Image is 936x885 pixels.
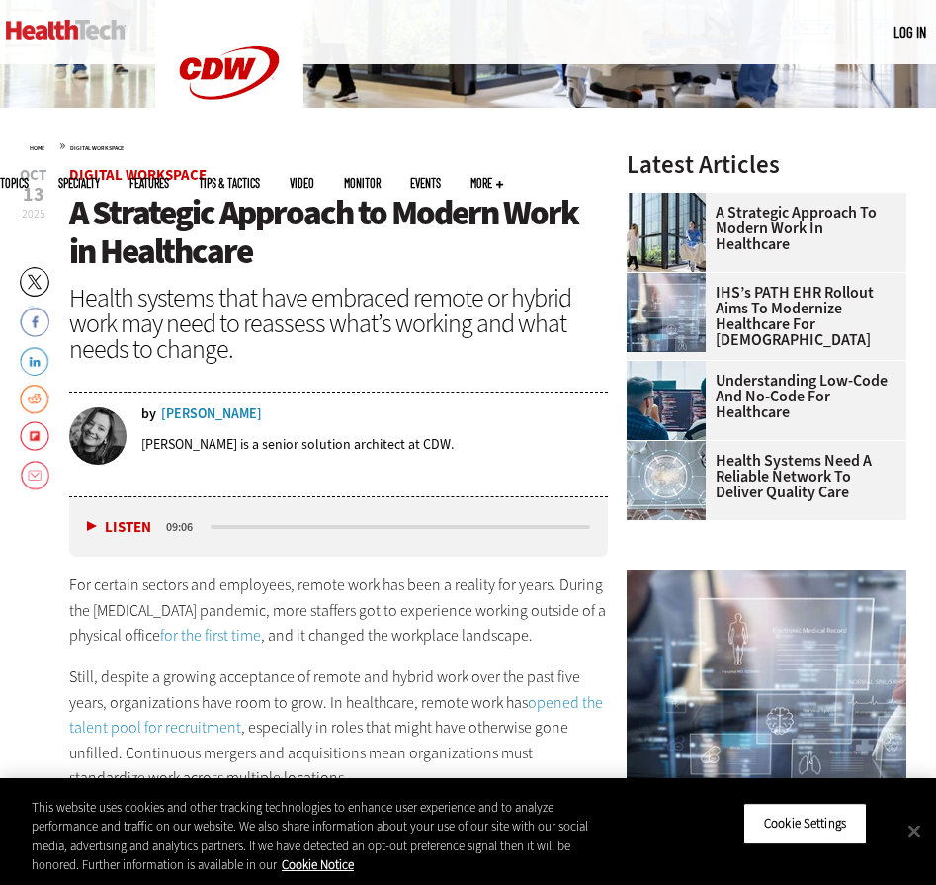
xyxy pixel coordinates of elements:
[282,856,354,873] a: More information about your privacy
[627,441,716,457] a: Healthcare networking
[129,177,169,189] a: Features
[199,177,260,189] a: Tips & Tactics
[163,518,208,536] div: duration
[627,273,716,289] a: Electronic health records
[627,273,706,352] img: Electronic health records
[627,373,894,420] a: Understanding Low-Code and No-Code for Healthcare
[141,407,156,421] span: by
[69,407,127,465] img: Vanessa Ambrose
[141,435,454,454] p: [PERSON_NAME] is a senior solution architect at CDW.
[32,798,612,875] div: This website uses cookies and other tracking technologies to enhance user experience and to analy...
[6,20,126,40] img: Home
[470,177,503,189] span: More
[69,664,608,791] p: Still, despite a growing acceptance of remote and hybrid work over the past five years, organizat...
[627,361,706,440] img: Coworkers coding
[627,205,894,252] a: A Strategic Approach to Modern Work in Healthcare
[627,193,706,272] img: Health workers in a modern hospital
[743,803,867,844] button: Cookie Settings
[893,809,936,852] button: Close
[69,573,608,649] p: For certain sectors and employees, remote work has been a reality for years. During the [MEDICAL_...
[627,441,706,520] img: Healthcare networking
[627,152,906,177] h3: Latest Articles
[410,177,441,189] a: Events
[893,22,926,43] div: User menu
[627,193,716,209] a: Health workers in a modern hospital
[290,177,314,189] a: Video
[69,285,608,362] div: Health systems that have embraced remote or hybrid work may need to reassess what’s working and w...
[160,625,261,646] a: for the first time
[69,497,608,557] div: media player
[893,23,926,41] a: Log in
[627,453,894,500] a: Health Systems Need a Reliable Network To Deliver Quality Care
[627,361,716,377] a: Coworkers coding
[69,190,578,274] span: A Strategic Approach to Modern Work in Healthcare
[155,131,303,151] a: CDW
[627,285,894,348] a: IHS’s PATH EHR Rollout Aims to Modernize Healthcare for [DEMOGRAPHIC_DATA]
[87,520,151,535] button: Listen
[344,177,381,189] a: MonITor
[627,570,906,779] img: Electronic health records
[161,407,262,421] a: [PERSON_NAME]
[58,177,100,189] span: Specialty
